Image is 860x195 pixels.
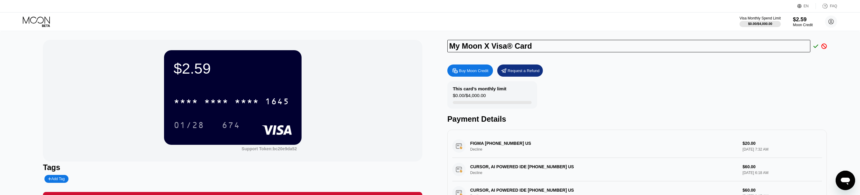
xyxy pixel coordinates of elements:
div: $0.00 / $4,000.00 [748,22,772,26]
div: Moon Credit [793,23,813,27]
div: Support Token:bc20e9da52 [242,146,297,151]
div: Visa Monthly Spend Limit [739,16,781,20]
div: Support Token: bc20e9da52 [242,146,297,151]
div: Payment Details [447,115,827,124]
iframe: Кнопка запуска окна обмена сообщениями [836,171,855,190]
div: $0.00 / $4,000.00 [453,93,486,101]
div: Buy Moon Credit [447,64,493,77]
div: This card’s monthly limit [453,86,506,91]
input: Text input field [447,40,810,52]
div: FAQ [816,3,837,9]
div: EN [804,4,809,8]
div: 01/28 [169,117,209,133]
div: $2.59 [174,60,292,77]
div: Buy Moon Credit [459,68,488,73]
div: EN [797,3,816,9]
div: FAQ [830,4,837,8]
div: Request a Refund [497,64,543,77]
div: Visa Monthly Spend Limit$0.00/$4,000.00 [739,16,781,27]
div: 674 [217,117,245,133]
div: Tags [43,163,422,172]
div: 674 [222,121,240,131]
div: $2.59 [793,16,813,23]
div: 1645 [265,97,289,107]
div: Request a Refund [508,68,540,73]
div: Add Tag [44,175,68,183]
div: Add Tag [48,177,65,181]
div: $2.59Moon Credit [793,16,813,27]
div: 01/28 [174,121,204,131]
